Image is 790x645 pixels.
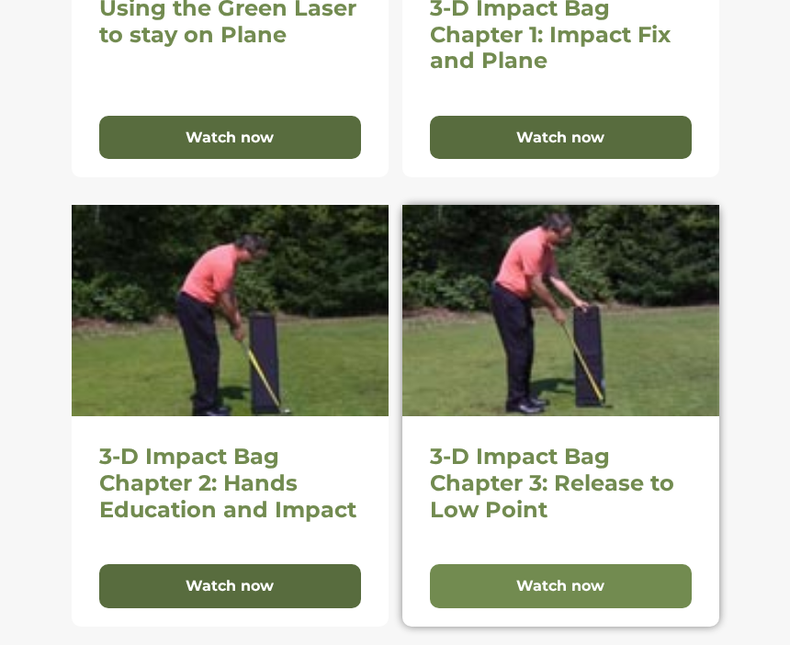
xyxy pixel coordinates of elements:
[430,445,692,524] h2: 3-D Impact Bag Chapter 3: Release to Low Point
[99,445,361,524] h2: 3-D Impact Bag Chapter 2: Hands Education and Impact
[430,565,692,609] button: Watch now
[99,565,361,609] button: Watch now
[99,117,361,161] button: Watch now
[430,117,692,161] button: Watch now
